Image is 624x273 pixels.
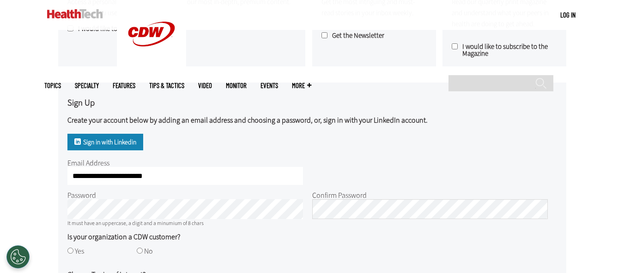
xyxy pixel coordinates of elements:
label: Email Address [67,158,109,168]
a: CDW [117,61,186,71]
h3: Sign Up [67,99,428,107]
a: Sign in with Linkedin [67,134,143,150]
label: Password [67,190,96,200]
label: Yes [75,246,84,256]
button: Open Preferences [6,245,30,268]
span: Specialty [75,82,99,89]
span: More [292,82,311,89]
img: Home [47,9,103,18]
p: Create your account below by adding an email address and choosing a password, or, sign in with yo... [67,114,428,126]
span: Topics [44,82,61,89]
a: Tips & Tactics [149,82,184,89]
a: Video [198,82,212,89]
a: Features [113,82,135,89]
div: Cookies Settings [6,245,30,268]
a: Log in [560,11,576,19]
label: Confirm Password [312,190,367,200]
label: No [144,246,153,256]
span: It must have an uppercase, a digit and a minumium of 8 chars [67,220,204,227]
div: User menu [560,10,576,20]
a: MonITor [226,82,247,89]
a: Events [261,82,278,89]
span: Is your organization a CDW customer? [67,233,180,241]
